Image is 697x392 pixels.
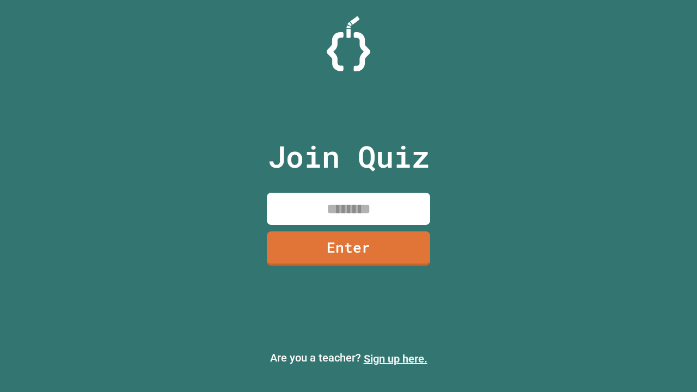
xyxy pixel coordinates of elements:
iframe: chat widget [651,348,686,381]
iframe: chat widget [607,301,686,347]
img: Logo.svg [327,16,370,71]
a: Enter [267,231,430,266]
p: Join Quiz [268,134,430,179]
a: Sign up here. [364,352,427,365]
p: Are you a teacher? [9,350,688,367]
